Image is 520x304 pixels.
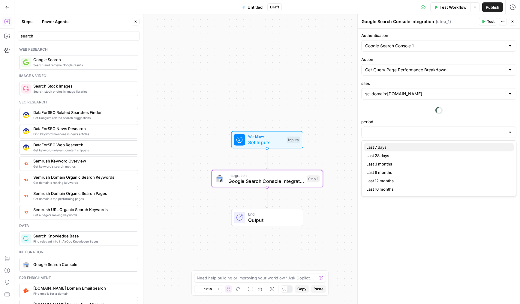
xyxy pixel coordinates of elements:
[19,223,138,228] div: Data
[33,57,133,63] span: Google Search
[366,144,509,150] span: Last 7 days
[33,83,133,89] span: Search Stock Images
[19,47,138,52] div: Web research
[38,17,72,26] button: Power Agents
[361,56,516,62] label: Action
[248,139,284,146] span: Set Inputs
[33,164,133,169] span: Get keyword’s search metrics
[212,209,323,226] div: EndOutput
[33,196,133,201] span: Get domain's top performing pages
[23,210,29,215] img: ey5lt04xp3nqzrimtu8q5fsyor3u
[366,153,509,159] span: Last 28 days
[33,115,133,120] span: Get Google's related search suggestions
[33,109,133,115] span: DataForSEO Related Searches Finder
[366,186,509,192] span: Last 16 months
[248,134,284,139] span: Workflow
[216,175,223,182] img: google-search-console.svg
[361,119,516,125] label: period
[33,190,133,196] span: Semrush Domain Organic Search Pages
[479,18,497,25] button: Test
[361,32,516,38] label: Authentication
[430,2,470,12] button: Test Workflow
[23,161,29,166] img: v3j4otw2j2lxnxfkcl44e66h4fup
[287,136,300,143] div: Inputs
[33,285,133,291] span: [DOMAIN_NAME] Domain Email Search
[33,261,133,267] span: Google Search Console
[19,100,138,105] div: Seo research
[297,286,306,292] span: Copy
[23,128,29,134] img: vjoh3p9kohnippxyp1brdnq6ymi1
[239,2,266,12] button: Untitled
[436,19,451,25] span: ( step_1 )
[228,172,304,178] span: Integration
[33,148,133,153] span: Get keyword-relevant content snippets
[23,262,29,267] img: google-search-console.svg
[270,4,279,10] span: Draft
[365,91,505,97] input: sc-domain:airops.com
[33,174,133,180] span: Semrush Domain Organic Search Keywords
[314,286,323,292] span: Paste
[33,126,133,132] span: DataForSEO News Research
[365,43,505,49] input: Google Search Console 1
[228,177,304,185] span: Google Search Console Integration
[33,132,133,136] span: Find keyword mentions in news articles
[482,2,503,12] button: Publish
[18,17,36,26] button: Steps
[23,288,29,294] img: 8sr9m752o402vsyv5xlmk1fykvzq
[33,207,133,213] span: Semrush URL Organic Search Keywords
[362,19,434,25] textarea: Google Search Console Integration
[33,63,133,67] span: Search and retrieve Google results
[212,131,323,148] div: WorkflowSet InputsInputs
[440,4,467,10] span: Test Workflow
[266,187,268,208] g: Edge from step_1 to end
[33,291,133,296] span: Find emails for a domain
[23,112,29,118] img: 9u0p4zbvbrir7uayayktvs1v5eg0
[19,73,138,79] div: Image & video
[366,169,509,175] span: Last 6 months
[204,287,212,291] span: 120%
[365,67,505,73] input: Get Query Page Performance Breakdown
[33,158,133,164] span: Semrush Keyword Overview
[23,177,29,182] img: p4kt2d9mz0di8532fmfgvfq6uqa0
[366,161,509,167] span: Last 3 months
[23,145,29,151] img: 3hnddut9cmlpnoegpdll2wmnov83
[33,239,133,244] span: Find relevant info in AirOps Knowledge Bases
[33,233,133,239] span: Search Knowledge Base
[33,180,133,185] span: Get domain's ranking keywords
[266,148,268,169] g: Edge from start to step_1
[248,211,297,217] span: End
[361,80,516,86] label: sites
[311,285,326,293] button: Paste
[248,4,263,10] span: Untitled
[33,213,133,217] span: Get a page’s ranking keywords
[21,33,137,39] input: Search steps
[212,170,323,187] div: IntegrationGoogle Search Console IntegrationStep 1
[307,175,320,182] div: Step 1
[33,142,133,148] span: DataForSEO Web Research
[295,285,309,293] button: Copy
[487,19,494,24] span: Test
[33,89,133,94] span: Search stock photos in image libraries
[23,193,29,198] img: otu06fjiulrdwrqmbs7xihm55rg9
[486,4,499,10] span: Publish
[248,216,297,224] span: Output
[19,275,138,281] div: B2b enrichment
[366,178,509,184] span: Last 12 months
[19,249,138,255] div: Integration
